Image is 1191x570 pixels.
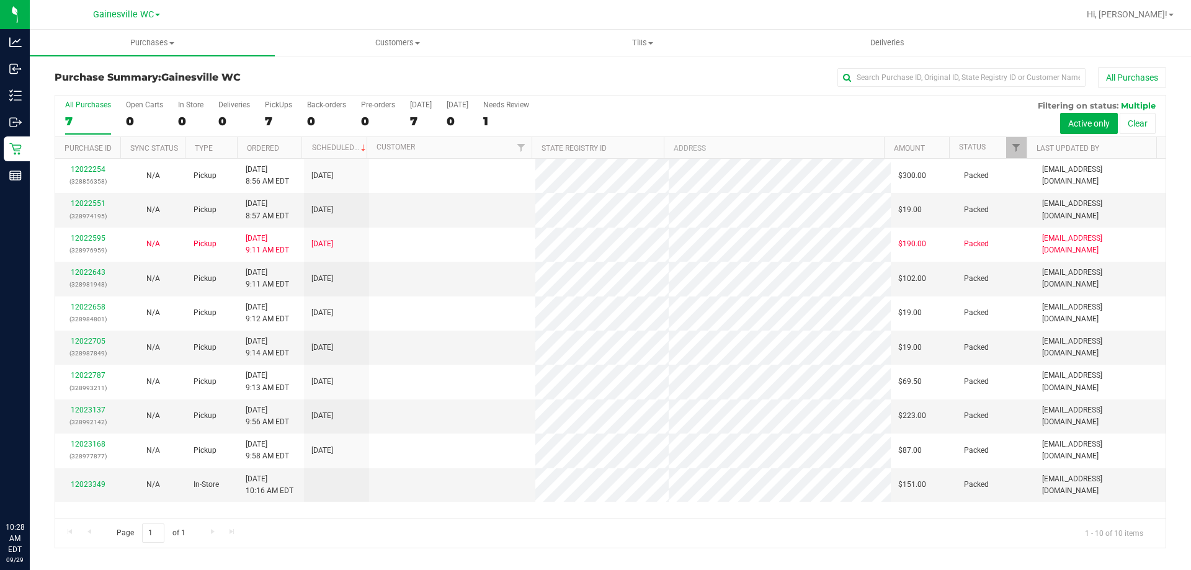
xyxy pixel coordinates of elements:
span: Pickup [194,445,216,456]
span: $19.00 [898,307,922,319]
inline-svg: Outbound [9,116,22,128]
p: (328984801) [63,313,113,325]
a: Purchases [30,30,275,56]
h3: Purchase Summary: [55,72,425,83]
span: $223.00 [898,410,926,422]
span: Pickup [194,170,216,182]
span: [DATE] 9:58 AM EDT [246,439,289,462]
div: In Store [178,100,203,109]
a: Last Updated By [1037,144,1099,153]
span: [EMAIL_ADDRESS][DOMAIN_NAME] [1042,473,1158,497]
button: N/A [146,204,160,216]
div: [DATE] [410,100,432,109]
span: [DATE] 10:16 AM EDT [246,473,293,497]
button: Clear [1120,113,1156,134]
span: $19.00 [898,342,922,354]
span: Packed [964,445,989,456]
div: Needs Review [483,100,529,109]
div: 0 [126,114,163,128]
p: (328987849) [63,347,113,359]
span: [DATE] [311,307,333,319]
span: Not Applicable [146,480,160,489]
th: Address [664,137,884,159]
button: N/A [146,238,160,250]
span: [EMAIL_ADDRESS][DOMAIN_NAME] [1042,233,1158,256]
span: $19.00 [898,204,922,216]
span: Tills [520,37,764,48]
p: (328977877) [63,450,113,462]
p: (328992142) [63,416,113,428]
p: 10:28 AM EDT [6,522,24,555]
span: Not Applicable [146,446,160,455]
span: Gainesville WC [93,9,154,20]
div: 7 [265,114,292,128]
a: Filter [1006,137,1027,158]
div: 0 [307,114,346,128]
a: 12022705 [71,337,105,345]
div: 0 [361,114,395,128]
inline-svg: Inbound [9,63,22,75]
a: State Registry ID [542,144,607,153]
span: Gainesville WC [161,71,241,83]
span: [EMAIL_ADDRESS][DOMAIN_NAME] [1042,301,1158,325]
span: Not Applicable [146,205,160,214]
span: Not Applicable [146,377,160,386]
inline-svg: Retail [9,143,22,155]
inline-svg: Reports [9,169,22,182]
span: Not Applicable [146,308,160,317]
a: Ordered [247,144,279,153]
span: [DATE] 9:56 AM EDT [246,404,289,428]
span: Not Applicable [146,343,160,352]
p: (328974195) [63,210,113,222]
span: [DATE] [311,376,333,388]
a: Customers [275,30,520,56]
iframe: Resource center unread badge [37,469,51,484]
div: 0 [447,114,468,128]
a: Type [195,144,213,153]
a: Sync Status [130,144,178,153]
span: [DATE] 9:14 AM EDT [246,336,289,359]
span: Packed [964,410,989,422]
a: 12023349 [71,480,105,489]
span: [DATE] 8:56 AM EDT [246,164,289,187]
a: Amount [894,144,925,153]
button: N/A [146,479,160,491]
div: All Purchases [65,100,111,109]
div: 7 [410,114,432,128]
span: Pickup [194,342,216,354]
span: [DATE] 9:11 AM EDT [246,267,289,290]
a: Customer [377,143,415,151]
span: Pickup [194,376,216,388]
span: Page of 1 [106,523,195,543]
span: [DATE] [311,204,333,216]
span: Deliveries [854,37,921,48]
span: [DATE] [311,410,333,422]
button: N/A [146,376,160,388]
button: All Purchases [1098,67,1166,88]
button: N/A [146,307,160,319]
a: Status [959,143,986,151]
div: Deliveries [218,100,250,109]
span: Purchases [30,37,275,48]
span: Packed [964,204,989,216]
span: [DATE] [311,342,333,354]
a: Filter [511,137,532,158]
inline-svg: Analytics [9,36,22,48]
a: 12022787 [71,371,105,380]
div: 0 [178,114,203,128]
span: Pickup [194,238,216,250]
span: Multiple [1121,100,1156,110]
span: [EMAIL_ADDRESS][DOMAIN_NAME] [1042,336,1158,359]
span: Filtering on status: [1038,100,1118,110]
span: Packed [964,342,989,354]
span: [EMAIL_ADDRESS][DOMAIN_NAME] [1042,439,1158,462]
span: $102.00 [898,273,926,285]
span: [DATE] 9:13 AM EDT [246,370,289,393]
div: 7 [65,114,111,128]
span: [DATE] [311,445,333,456]
span: [EMAIL_ADDRESS][DOMAIN_NAME] [1042,198,1158,221]
div: Pre-orders [361,100,395,109]
span: [EMAIL_ADDRESS][DOMAIN_NAME] [1042,404,1158,428]
span: $300.00 [898,170,926,182]
span: Packed [964,479,989,491]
